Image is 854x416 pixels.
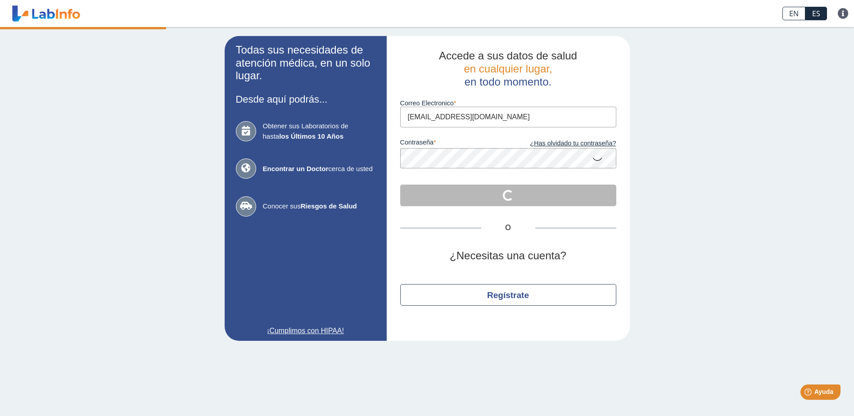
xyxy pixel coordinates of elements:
span: en todo momento. [465,76,551,88]
span: cerca de usted [263,164,375,174]
h3: Desde aquí podrás... [236,94,375,105]
span: Obtener sus Laboratorios de hasta [263,121,375,141]
h2: ¿Necesitas una cuenta? [400,249,616,262]
button: Regístrate [400,284,616,306]
a: EN [782,7,805,20]
b: Riesgos de Salud [301,202,357,210]
span: O [481,222,535,233]
b: los Últimos 10 Años [279,132,343,140]
a: ES [805,7,827,20]
span: en cualquier lugar, [464,63,552,75]
span: Conocer sus [263,201,375,212]
a: ¿Has olvidado tu contraseña? [508,139,616,149]
label: Correo Electronico [400,99,616,107]
b: Encontrar un Doctor [263,165,329,172]
h2: Todas sus necesidades de atención médica, en un solo lugar. [236,44,375,82]
span: Accede a sus datos de salud [439,50,577,62]
a: ¡Cumplimos con HIPAA! [236,326,375,336]
iframe: Help widget launcher [774,381,844,406]
label: contraseña [400,139,508,149]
